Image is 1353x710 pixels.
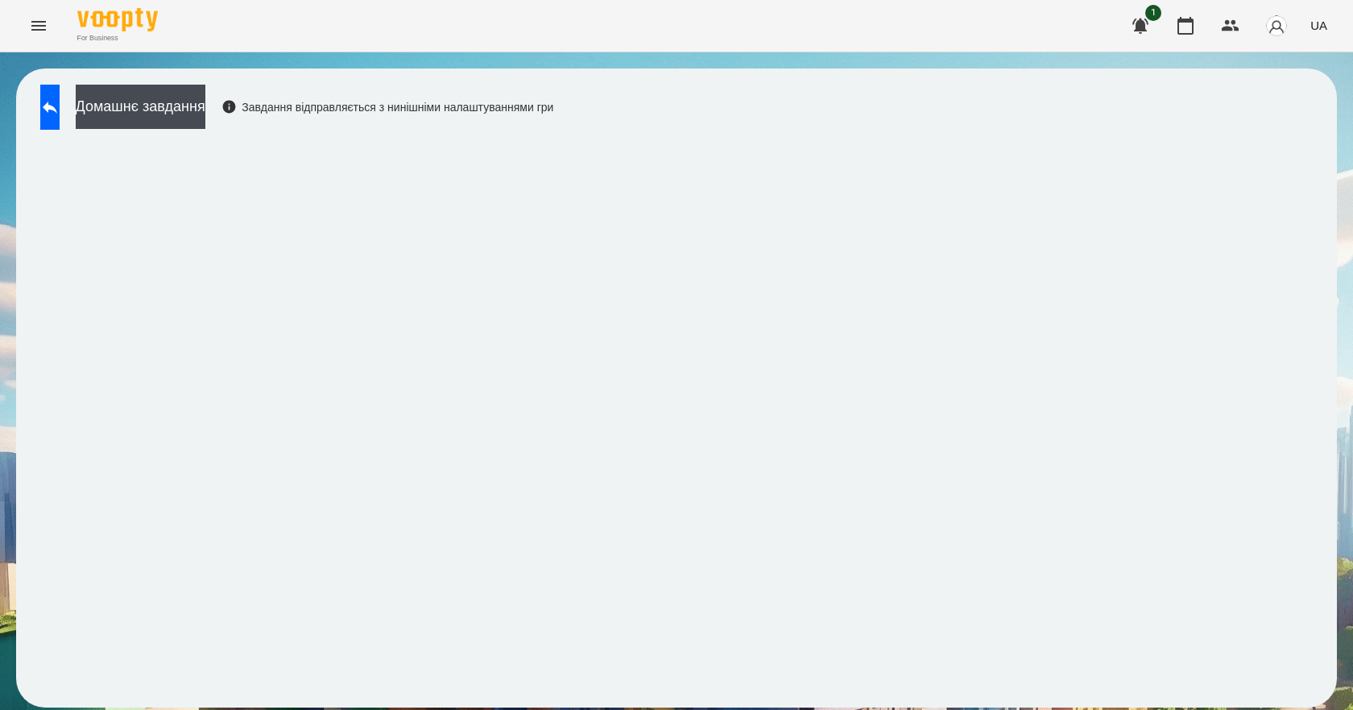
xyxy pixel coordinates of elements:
[1310,17,1327,34] span: UA
[221,99,554,115] div: Завдання відправляється з нинішніми налаштуваннями гри
[77,8,158,31] img: Voopty Logo
[1265,15,1288,37] img: avatar_s.png
[77,33,158,44] span: For Business
[1304,10,1334,40] button: UA
[76,85,205,129] button: Домашнє завдання
[1145,5,1161,21] span: 1
[19,6,58,45] button: Menu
